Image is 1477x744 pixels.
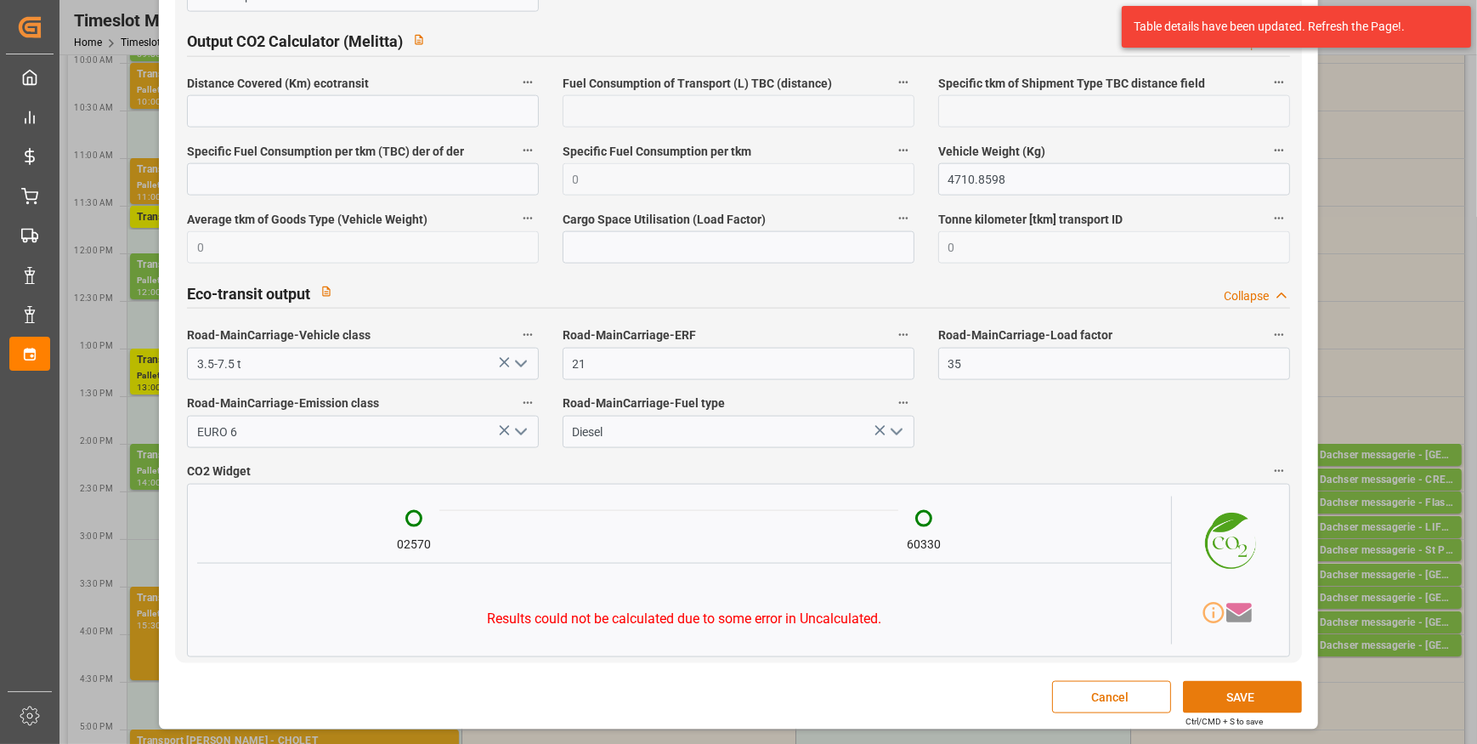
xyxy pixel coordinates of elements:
img: CO2 [1172,497,1280,581]
span: Average tkm of Goods Type (Vehicle Weight) [187,211,427,229]
div: 60330 [907,536,941,554]
button: Specific tkm of Shipment Type TBC distance field [1268,71,1290,94]
span: Road-MainCarriage-Fuel type [563,395,725,412]
button: CO2 Widget [1268,460,1290,482]
span: Vehicle Weight (Kg) [938,143,1045,161]
div: 02570 [397,536,431,554]
button: Road-MainCarriage-ERF [892,324,914,346]
button: SAVE [1183,681,1302,713]
button: Road-MainCarriage-Fuel type [892,392,914,414]
button: open menu [507,419,533,446]
button: Road-MainCarriage-Load factor [1268,324,1290,346]
button: Specific Fuel Consumption per tkm [892,139,914,162]
input: Type to search/select [187,348,539,380]
span: Fuel Consumption of Transport (L) TBC (distance) [563,75,832,93]
h2: Output CO2 Calculator (Melitta) [187,30,403,53]
button: open menu [507,351,533,378]
div: Ctrl/CMD + S to save [1186,715,1263,728]
button: Cancel [1052,681,1171,713]
span: Road-MainCarriage-Emission class [187,395,379,412]
button: View description [403,24,435,56]
span: Specific Fuel Consumption per tkm [563,143,751,161]
button: Average tkm of Goods Type (Vehicle Weight) [517,207,539,230]
span: Road-MainCarriage-Vehicle class [187,327,371,344]
button: Tonne kilometer [tkm] transport ID [1268,207,1290,230]
span: Road-MainCarriage-Load factor [938,327,1112,344]
button: Road-MainCarriage-Vehicle class [517,324,539,346]
button: Fuel Consumption of Transport (L) TBC (distance) [892,71,914,94]
p: Results could not be calculated due to some error in Uncalculated . [197,609,1171,629]
span: Cargo Space Utilisation (Load Factor) [563,211,766,229]
button: Vehicle Weight (Kg) [1268,139,1290,162]
button: Road-MainCarriage-Emission class [517,392,539,414]
button: Cargo Space Utilisation (Load Factor) [892,207,914,230]
span: Specific tkm of Shipment Type TBC distance field [938,75,1205,93]
div: Table details have been updated. Refresh the Page!. [1134,18,1446,36]
button: open menu [882,419,908,446]
h2: Eco-transit output [187,282,310,305]
input: Type to search/select [187,416,539,448]
span: CO2 Widget [187,463,251,480]
span: Specific Fuel Consumption per tkm (TBC) der of der [187,143,464,161]
button: Specific Fuel Consumption per tkm (TBC) der of der [517,139,539,162]
button: View description [310,275,342,308]
span: Road-MainCarriage-ERF [563,327,696,344]
input: Type to search/select [563,416,914,448]
div: Collapse [1224,287,1269,305]
span: Distance Covered (Km) ecotransit [187,75,369,93]
button: Distance Covered (Km) ecotransit [517,71,539,94]
span: Tonne kilometer [tkm] transport ID [938,211,1123,229]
